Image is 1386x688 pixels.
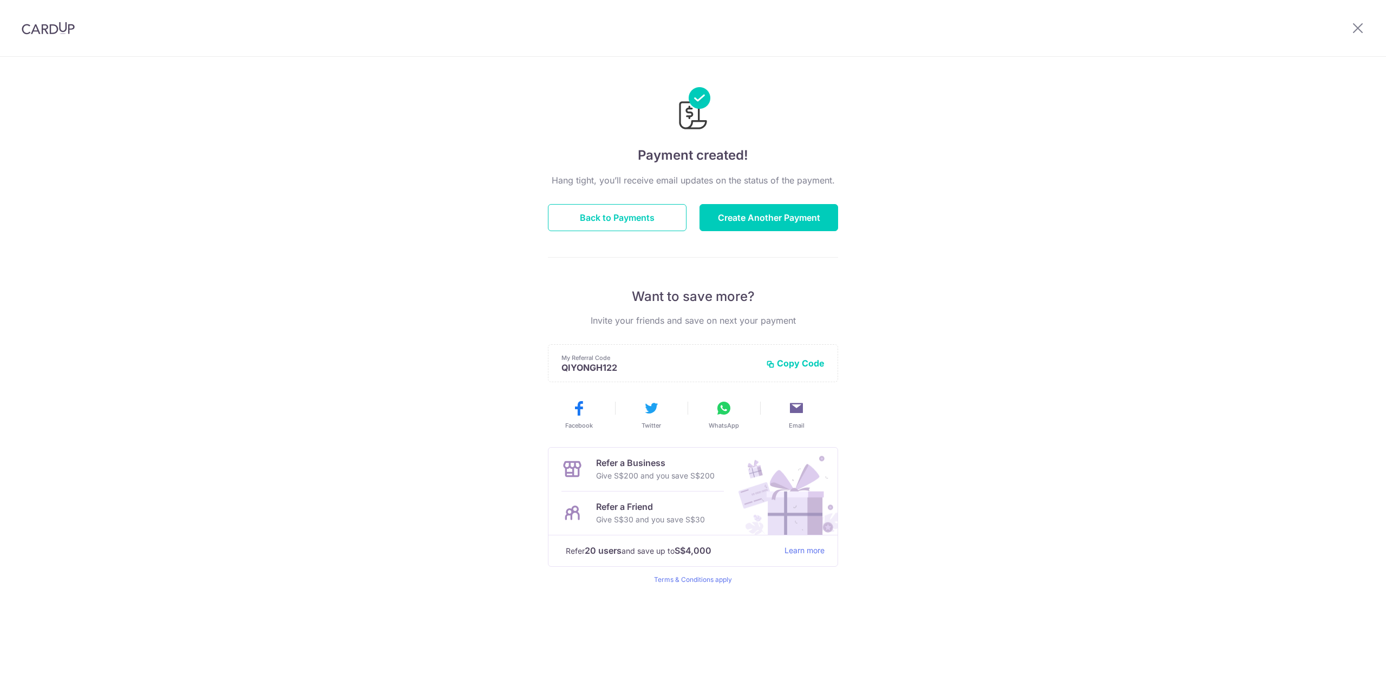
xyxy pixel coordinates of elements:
[789,421,805,430] span: Email
[548,314,838,327] p: Invite your friends and save on next your payment
[766,358,825,369] button: Copy Code
[699,204,838,231] button: Create Another Payment
[565,421,593,430] span: Facebook
[561,362,757,373] p: QIYONGH122
[642,421,661,430] span: Twitter
[709,421,739,430] span: WhatsApp
[22,22,75,35] img: CardUp
[692,399,756,430] button: WhatsApp
[654,575,732,584] a: Terms & Conditions apply
[566,544,776,558] p: Refer and save up to
[596,500,705,513] p: Refer a Friend
[676,87,710,133] img: Payments
[548,174,838,187] p: Hang tight, you’ll receive email updates on the status of the payment.
[596,513,705,526] p: Give S$30 and you save S$30
[784,544,825,558] a: Learn more
[596,456,715,469] p: Refer a Business
[675,544,711,557] strong: S$4,000
[728,448,838,535] img: Refer
[548,204,687,231] button: Back to Payments
[619,399,683,430] button: Twitter
[547,399,611,430] button: Facebook
[561,353,757,362] p: My Referral Code
[548,146,838,165] h4: Payment created!
[596,469,715,482] p: Give S$200 and you save S$200
[585,544,622,557] strong: 20 users
[764,399,828,430] button: Email
[548,288,838,305] p: Want to save more?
